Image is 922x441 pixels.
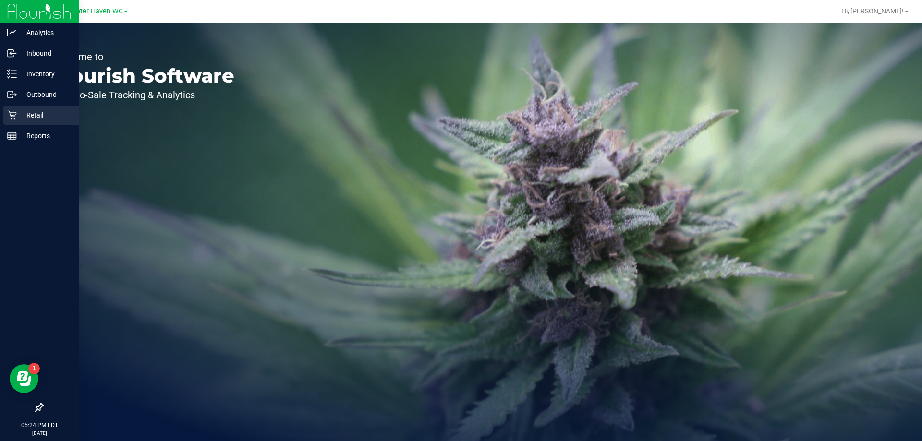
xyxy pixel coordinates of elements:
[17,27,74,38] p: Analytics
[7,48,17,58] inline-svg: Inbound
[52,52,234,61] p: Welcome to
[17,109,74,121] p: Retail
[4,429,74,437] p: [DATE]
[7,28,17,37] inline-svg: Analytics
[4,421,74,429] p: 05:24 PM EDT
[17,68,74,80] p: Inventory
[68,7,123,15] span: Winter Haven WC
[7,69,17,79] inline-svg: Inventory
[7,110,17,120] inline-svg: Retail
[52,66,234,85] p: Flourish Software
[17,89,74,100] p: Outbound
[17,48,74,59] p: Inbound
[7,90,17,99] inline-svg: Outbound
[841,7,904,15] span: Hi, [PERSON_NAME]!
[17,130,74,142] p: Reports
[10,364,38,393] iframe: Resource center
[7,131,17,141] inline-svg: Reports
[52,90,234,100] p: Seed-to-Sale Tracking & Analytics
[28,363,40,374] iframe: Resource center unread badge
